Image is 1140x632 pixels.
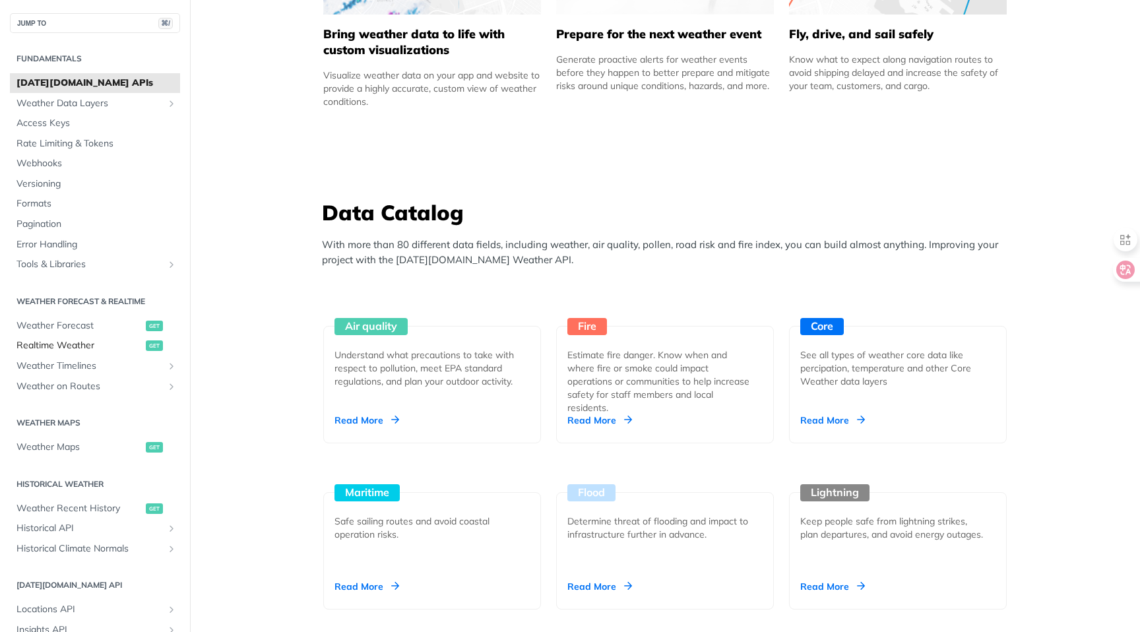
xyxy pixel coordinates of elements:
[16,522,163,535] span: Historical API
[10,13,180,33] button: JUMP TO⌘/
[334,414,399,427] div: Read More
[16,380,163,393] span: Weather on Routes
[16,137,177,150] span: Rate Limiting & Tokens
[318,443,546,610] a: Maritime Safe sailing routes and avoid coastal operation risks. Read More
[16,360,163,373] span: Weather Timelines
[16,603,163,616] span: Locations API
[556,53,774,92] div: Generate proactive alerts for weather events before they happen to better prepare and mitigate ri...
[10,316,180,336] a: Weather Forecastget
[146,340,163,351] span: get
[16,238,177,251] span: Error Handling
[10,539,180,559] a: Historical Climate NormalsShow subpages for Historical Climate Normals
[10,214,180,234] a: Pagination
[800,318,844,335] div: Core
[323,26,541,58] h5: Bring weather data to life with custom visualizations
[567,348,752,414] div: Estimate fire danger. Know when and where fire or smoke could impact operations or communities to...
[789,53,1007,92] div: Know what to expect along navigation routes to avoid shipping delayed and increase the safety of ...
[16,339,142,352] span: Realtime Weather
[10,417,180,429] h2: Weather Maps
[334,515,519,541] div: Safe sailing routes and avoid coastal operation risks.
[10,478,180,490] h2: Historical Weather
[800,515,985,541] div: Keep people safe from lightning strikes, plan departures, and avoid energy outages.
[551,443,779,610] a: Flood Determine threat of flooding and impact to infrastructure further in advance. Read More
[166,98,177,109] button: Show subpages for Weather Data Layers
[10,296,180,307] h2: Weather Forecast & realtime
[166,544,177,554] button: Show subpages for Historical Climate Normals
[10,499,180,519] a: Weather Recent Historyget
[567,484,616,501] div: Flood
[16,77,177,90] span: [DATE][DOMAIN_NAME] APIs
[323,69,541,108] div: Visualize weather data on your app and website to provide a highly accurate, custom view of weath...
[10,356,180,376] a: Weather TimelinesShow subpages for Weather Timelines
[10,255,180,274] a: Tools & LibrariesShow subpages for Tools & Libraries
[322,198,1015,227] h3: Data Catalog
[166,259,177,270] button: Show subpages for Tools & Libraries
[16,117,177,130] span: Access Keys
[16,218,177,231] span: Pagination
[322,237,1015,267] p: With more than 80 different data fields, including weather, air quality, pollen, road risk and fi...
[784,277,1012,443] a: Core See all types of weather core data like percipation, temperature and other Core Weather data...
[10,154,180,174] a: Webhooks
[10,437,180,457] a: Weather Mapsget
[16,441,142,454] span: Weather Maps
[16,97,163,110] span: Weather Data Layers
[10,235,180,255] a: Error Handling
[334,318,408,335] div: Air quality
[10,113,180,133] a: Access Keys
[10,53,180,65] h2: Fundamentals
[10,336,180,356] a: Realtime Weatherget
[784,443,1012,610] a: Lightning Keep people safe from lightning strikes, plan departures, and avoid energy outages. Rea...
[800,484,870,501] div: Lightning
[10,174,180,194] a: Versioning
[10,579,180,591] h2: [DATE][DOMAIN_NAME] API
[567,414,632,427] div: Read More
[10,94,180,113] a: Weather Data LayersShow subpages for Weather Data Layers
[567,580,632,593] div: Read More
[10,73,180,93] a: [DATE][DOMAIN_NAME] APIs
[166,381,177,392] button: Show subpages for Weather on Routes
[16,542,163,555] span: Historical Climate Normals
[16,197,177,210] span: Formats
[10,600,180,619] a: Locations APIShow subpages for Locations API
[16,258,163,271] span: Tools & Libraries
[166,361,177,371] button: Show subpages for Weather Timelines
[334,348,519,388] div: Understand what precautions to take with respect to pollution, meet EPA standard regulations, and...
[166,604,177,615] button: Show subpages for Locations API
[10,519,180,538] a: Historical APIShow subpages for Historical API
[800,414,865,427] div: Read More
[567,318,607,335] div: Fire
[146,503,163,514] span: get
[800,348,985,388] div: See all types of weather core data like percipation, temperature and other Core Weather data layers
[16,177,177,191] span: Versioning
[166,523,177,534] button: Show subpages for Historical API
[334,580,399,593] div: Read More
[16,157,177,170] span: Webhooks
[551,277,779,443] a: Fire Estimate fire danger. Know when and where fire or smoke could impact operations or communiti...
[789,26,1007,42] h5: Fly, drive, and sail safely
[10,134,180,154] a: Rate Limiting & Tokens
[146,442,163,453] span: get
[10,194,180,214] a: Formats
[16,319,142,332] span: Weather Forecast
[318,277,546,443] a: Air quality Understand what precautions to take with respect to pollution, meet EPA standard regu...
[334,484,400,501] div: Maritime
[800,580,865,593] div: Read More
[10,377,180,396] a: Weather on RoutesShow subpages for Weather on Routes
[567,515,752,541] div: Determine threat of flooding and impact to infrastructure further in advance.
[146,321,163,331] span: get
[16,502,142,515] span: Weather Recent History
[556,26,774,42] h5: Prepare for the next weather event
[158,18,173,29] span: ⌘/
